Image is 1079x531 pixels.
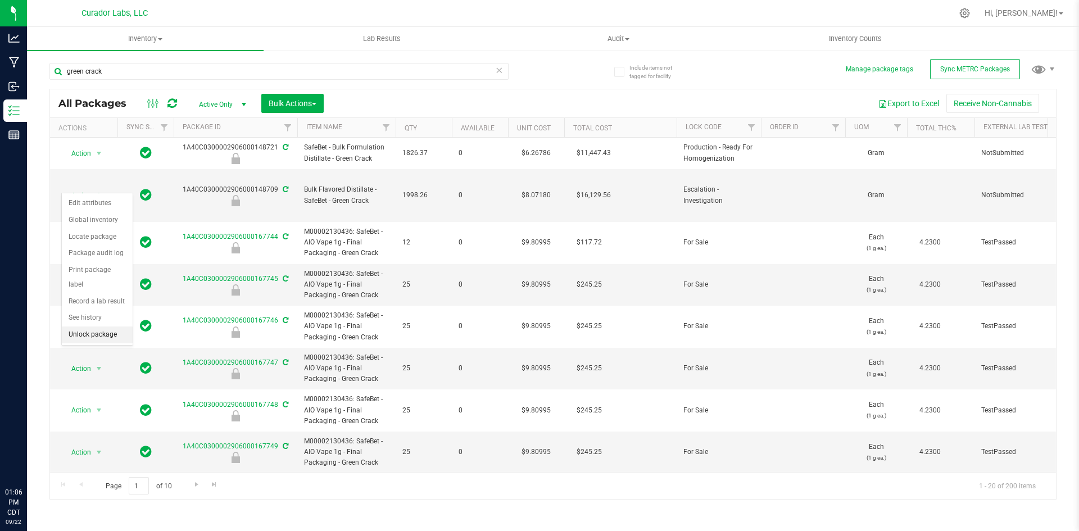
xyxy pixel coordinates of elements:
[571,360,607,376] span: $245.25
[405,124,417,132] a: Qty
[8,57,20,68] inline-svg: Manufacturing
[62,212,133,229] li: Global inventory
[683,363,754,374] span: For Sale
[402,148,445,158] span: 1826.37
[155,118,174,137] a: Filter
[304,184,389,206] span: Bulk Flavored Distillate - SafeBet - Green Crack
[683,142,754,164] span: Production - Ready For Homogenization
[8,81,20,92] inline-svg: Inbound
[304,352,389,385] span: M00002130436: SafeBet - AIO Vape 1g - Final Packaging - Green Crack
[914,444,946,460] span: 4.2300
[58,124,113,132] div: Actions
[8,33,20,44] inline-svg: Analytics
[62,195,133,212] li: Edit attributes
[683,447,754,457] span: For Sale
[92,188,106,203] span: select
[61,146,92,161] span: Action
[172,242,299,253] div: For Sale
[281,316,288,324] span: Sync from Compliance System
[183,442,278,450] a: 1A40C0300002906000167749
[172,326,299,338] div: For Sale
[508,169,564,222] td: $8.07180
[8,129,20,140] inline-svg: Reports
[495,63,503,78] span: Clear
[852,357,900,379] span: Each
[402,279,445,290] span: 25
[27,27,264,51] a: Inventory
[914,402,946,419] span: 4.2300
[61,444,92,460] span: Action
[140,145,152,161] span: In Sync
[914,318,946,334] span: 4.2300
[852,284,900,295] p: (1 g ea.)
[62,326,133,343] li: Unlock package
[183,401,278,409] a: 1A40C0300002906000167748
[508,306,564,348] td: $9.80995
[183,123,221,131] a: Package ID
[508,348,564,390] td: $9.80995
[852,316,900,337] span: Each
[508,389,564,432] td: $9.80995
[827,118,845,137] a: Filter
[92,146,106,161] span: select
[459,279,501,290] span: 0
[172,142,299,164] div: 1A40C0300002906000148721
[140,187,152,203] span: In Sync
[940,65,1010,73] span: Sync METRC Packages
[172,184,299,206] div: 1A40C0300002906000148709
[846,65,913,74] button: Manage package tags
[629,63,686,80] span: Include items not tagged for facility
[281,442,288,450] span: Sync from Compliance System
[61,188,92,203] span: Action
[852,326,900,337] p: (1 g ea.)
[517,124,551,132] a: Unit Cost
[172,153,299,164] div: Production - Ready For Homogenization
[188,477,205,492] a: Go to the next page
[852,400,900,421] span: Each
[459,363,501,374] span: 0
[571,402,607,419] span: $245.25
[459,447,501,457] span: 0
[852,442,900,463] span: Each
[49,63,509,80] input: Search Package ID, Item Name, SKU, Lot or Part Number...
[281,275,288,283] span: Sync from Compliance System
[814,34,897,44] span: Inventory Counts
[304,226,389,259] span: M00002130436: SafeBet - AIO Vape 1g - Final Packaging - Green Crack
[269,99,316,108] span: Bulk Actions
[402,321,445,332] span: 25
[281,185,288,193] span: Sync from Compliance System
[852,369,900,379] p: (1 g ea.)
[140,318,152,334] span: In Sync
[304,436,389,469] span: M00002130436: SafeBet - AIO Vape 1g - Final Packaging - Green Crack
[852,410,900,421] p: (1 g ea.)
[183,275,278,283] a: 1A40C0300002906000167745
[183,233,278,240] a: 1A40C0300002906000167744
[459,190,501,201] span: 0
[62,310,133,326] li: See history
[261,94,324,113] button: Bulk Actions
[683,184,754,206] span: Escalation - Investigation
[852,452,900,463] p: (1 g ea.)
[770,123,799,131] a: Order Id
[281,401,288,409] span: Sync from Compliance System
[172,368,299,379] div: For Sale
[459,237,501,248] span: 0
[508,222,564,264] td: $9.80995
[206,477,223,492] a: Go to the last page
[92,361,106,376] span: select
[573,124,612,132] a: Total Cost
[129,477,149,494] input: 1
[571,187,616,203] span: $16,129.56
[852,190,900,201] span: Gram
[914,234,946,251] span: 4.2300
[62,245,133,262] li: Package audit log
[140,234,152,250] span: In Sync
[96,477,181,494] span: Page of 10
[61,402,92,418] span: Action
[571,444,607,460] span: $245.25
[888,118,907,137] a: Filter
[508,264,564,306] td: $9.80995
[8,105,20,116] inline-svg: Inventory
[402,447,445,457] span: 25
[5,487,22,518] p: 01:06 PM CDT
